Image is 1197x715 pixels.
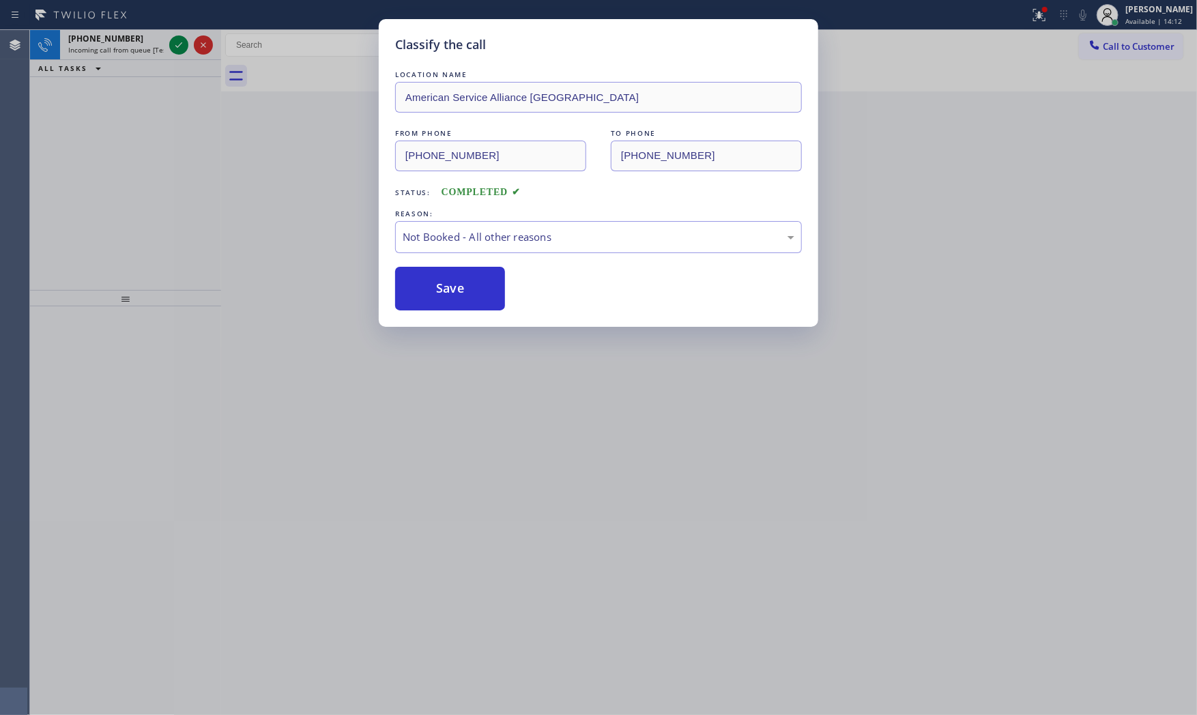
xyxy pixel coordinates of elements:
button: Save [395,267,505,310]
div: TO PHONE [611,126,802,141]
span: Status: [395,188,431,197]
div: LOCATION NAME [395,68,802,82]
div: FROM PHONE [395,126,586,141]
div: REASON: [395,207,802,221]
span: COMPLETED [442,187,521,197]
div: Not Booked - All other reasons [403,229,794,245]
input: From phone [395,141,586,171]
h5: Classify the call [395,35,486,54]
input: To phone [611,141,802,171]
